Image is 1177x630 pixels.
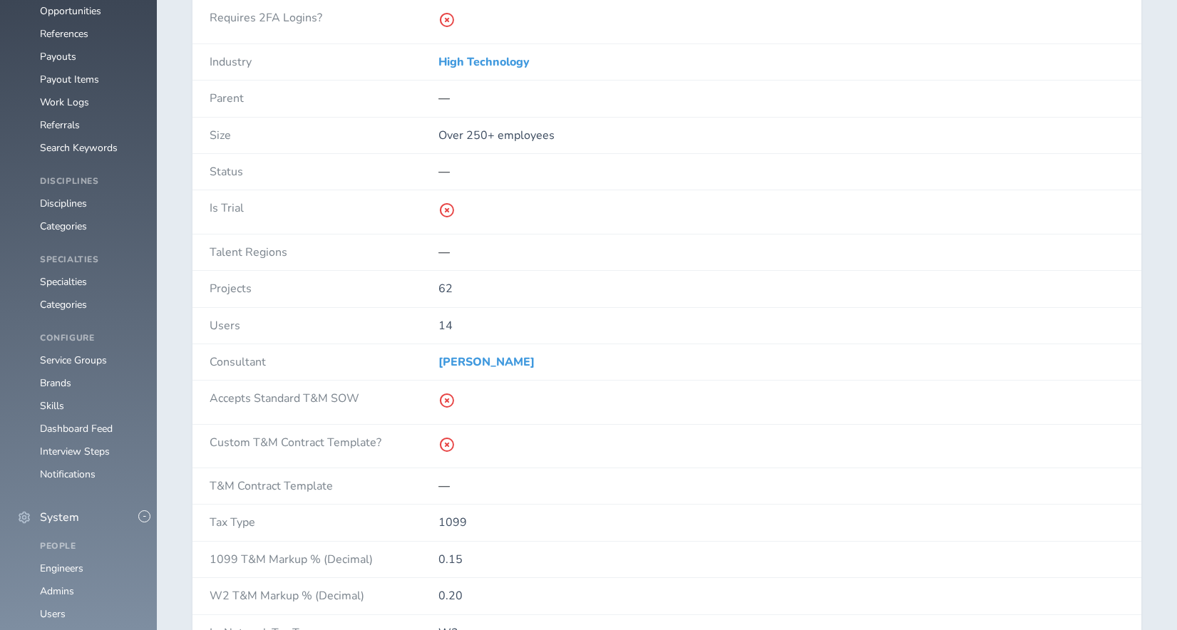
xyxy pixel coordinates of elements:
[210,516,438,529] h4: Tax Type
[438,246,1124,259] div: —
[40,298,87,311] a: Categories
[438,92,1124,105] p: —
[40,334,140,344] h4: Configure
[40,353,107,367] a: Service Groups
[438,553,1124,566] p: 0.15
[40,511,79,524] span: System
[40,376,71,390] a: Brands
[210,92,438,105] h4: Parent
[438,165,1124,178] p: —
[210,319,438,332] h4: Users
[438,282,1124,295] p: 62
[40,220,87,233] a: Categories
[438,589,1124,602] p: 0.20
[210,480,438,492] h4: T&M Contract Template
[438,54,530,70] a: High Technology
[40,607,66,621] a: Users
[438,319,1124,332] p: 14
[210,129,438,142] h4: Size
[210,282,438,295] h4: Projects
[210,553,438,566] h4: 1099 T&M Markup % (Decimal)
[40,468,96,481] a: Notifications
[210,165,438,178] h4: Status
[40,422,113,435] a: Dashboard Feed
[438,516,1124,529] p: 1099
[210,392,438,405] h4: Accepts Standard T&M SOW
[40,73,99,86] a: Payout Items
[40,275,87,289] a: Specialties
[40,177,140,187] h4: Disciplines
[40,141,118,155] a: Search Keywords
[40,542,140,552] h4: People
[210,246,438,259] h4: Talent Regions
[40,118,80,132] a: Referrals
[138,510,150,522] button: -
[40,584,74,598] a: Admins
[438,129,1124,142] p: Over 250+ employees
[210,589,438,602] h4: W2 T&M Markup % (Decimal)
[40,255,140,265] h4: Specialties
[40,95,89,109] a: Work Logs
[438,354,535,370] a: [PERSON_NAME]
[40,562,83,575] a: Engineers
[210,356,438,368] h4: Consultant
[210,436,438,449] h4: Custom T&M Contract Template?
[40,445,110,458] a: Interview Steps
[40,4,101,18] a: Opportunities
[40,27,88,41] a: References
[40,399,64,413] a: Skills
[210,11,438,24] h4: Requires 2FA Logins?
[40,197,87,210] a: Disciplines
[438,480,1124,492] p: —
[40,50,76,63] a: Payouts
[210,56,438,68] h4: Industry
[210,202,438,215] h4: Is Trial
